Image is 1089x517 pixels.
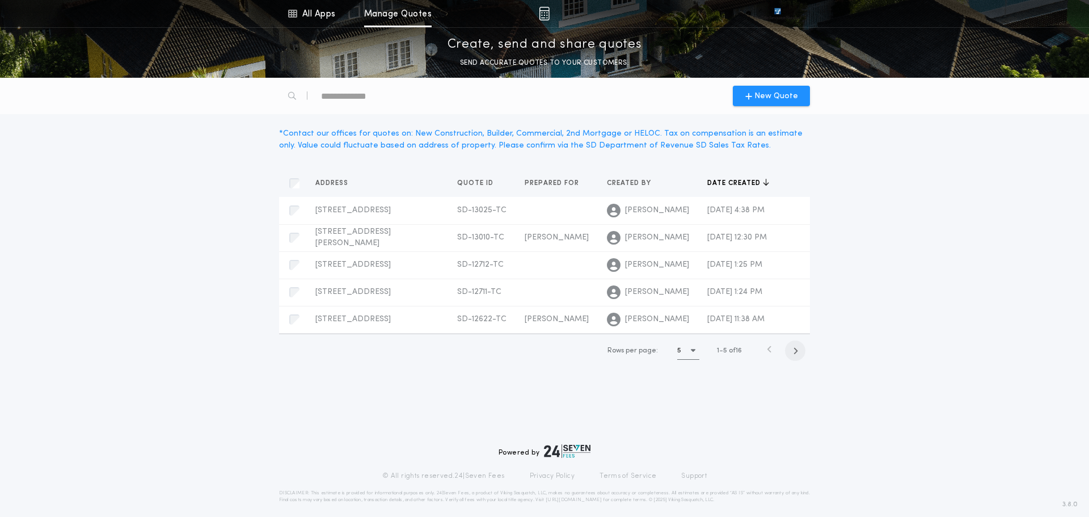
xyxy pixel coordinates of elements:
button: Date created [707,178,769,189]
span: [PERSON_NAME] [625,232,689,243]
span: Rows per page: [607,347,658,354]
span: [DATE] 4:38 PM [707,206,765,215]
div: Powered by [499,444,590,458]
span: [DATE] 1:25 PM [707,260,762,269]
span: [STREET_ADDRESS] [315,288,391,296]
span: SD-12712-TC [457,260,504,269]
span: SD-13010-TC [457,233,504,242]
span: [STREET_ADDRESS] [315,260,391,269]
span: New Quote [754,90,798,102]
button: New Quote [733,86,810,106]
span: 3.8.0 [1062,499,1078,510]
span: [PERSON_NAME] [525,233,589,242]
div: * Contact our offices for quotes on: New Construction, Builder, Commercial, 2nd Mortgage or HELOC... [279,128,810,152]
span: SD-12622-TC [457,315,506,323]
span: [PERSON_NAME] [625,287,689,298]
span: [STREET_ADDRESS][PERSON_NAME] [315,228,391,247]
span: [PERSON_NAME] [625,205,689,216]
span: SD-13025-TC [457,206,506,215]
span: 1 [717,347,719,354]
span: Quote ID [457,179,496,188]
a: [URL][DOMAIN_NAME] [546,498,602,502]
span: Date created [707,179,763,188]
img: img [539,7,550,20]
span: Created by [607,179,653,188]
button: 5 [677,342,699,360]
span: [PERSON_NAME] [625,259,689,271]
p: DISCLAIMER: This estimate is provided for informational purposes only. 24|Seven Fees, a product o... [279,490,810,503]
span: [DATE] 11:38 AM [707,315,765,323]
button: Created by [607,178,660,189]
button: Address [315,178,357,189]
span: 5 [723,347,727,354]
img: logo [544,444,590,458]
span: Address [315,179,351,188]
span: [PERSON_NAME] [525,315,589,323]
span: [STREET_ADDRESS] [315,206,391,215]
span: [PERSON_NAME] [625,314,689,325]
span: [DATE] 12:30 PM [707,233,767,242]
img: vs-icon [754,8,801,19]
p: Create, send and share quotes [448,36,642,54]
a: Privacy Policy [530,472,575,481]
span: [STREET_ADDRESS] [315,315,391,323]
span: SD-12711-TC [457,288,501,296]
button: Quote ID [457,178,502,189]
p: © All rights reserved. 24|Seven Fees [382,472,505,481]
h1: 5 [677,345,681,356]
span: Prepared for [525,179,581,188]
a: Terms of Service [600,472,656,481]
p: SEND ACCURATE QUOTES TO YOUR CUSTOMERS. [460,57,629,69]
span: [DATE] 1:24 PM [707,288,762,296]
a: Support [681,472,707,481]
span: of 16 [729,346,742,356]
